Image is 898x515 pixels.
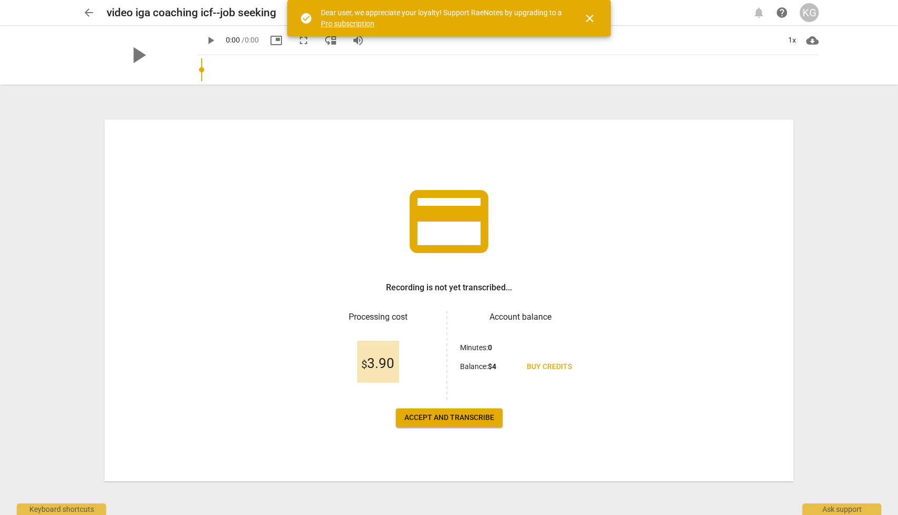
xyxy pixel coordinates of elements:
span: play_arrow [204,34,217,47]
div: Ask support [802,503,881,515]
span: arrow_back [82,6,95,19]
button: Play [201,31,220,50]
button: View player as separate pane [321,31,340,50]
b: 0 [488,343,492,352]
h3: Account balance [460,311,580,323]
h2: video iga coaching icf--job seeking [107,6,276,19]
a: Pro subscription [321,19,374,28]
span: picture_in_picture [270,34,283,47]
b: $ 4 [488,362,496,371]
span: cloud_download [806,34,819,47]
a: Buy credits [518,358,580,376]
button: Volume [349,31,368,50]
div: Keyboard shortcuts [17,503,106,515]
button: Fullscreen [294,31,313,50]
span: $ [361,358,367,371]
button: Close [577,6,602,31]
div: Dear user, we appreciate your loyalty! Support RaeNotes by upgrading to a [321,7,565,29]
button: KG [800,3,819,22]
a: Help [772,3,791,22]
span: Accept and transcribe [404,413,494,423]
h3: Recording is not yet transcribed... [386,281,512,294]
button: Picture in picture [267,31,286,50]
span: help [776,6,788,19]
span: / 0:00 [242,36,259,44]
span: 0:00 [226,36,240,44]
p: Balance : [460,361,496,372]
span: credit_card [402,174,496,269]
span: fullscreen [297,34,310,47]
p: Minutes : [460,342,492,353]
span: move_down [325,34,337,47]
span: volume_up [352,34,364,47]
div: 1x [782,32,802,49]
button: Accept and transcribe [396,408,503,427]
span: play_arrow [124,41,152,69]
h3: Processing cost [318,311,438,323]
span: close [583,12,596,25]
span: Buy credits [527,362,572,372]
span: check_circle [300,12,312,25]
span: 3.90 [361,356,394,372]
